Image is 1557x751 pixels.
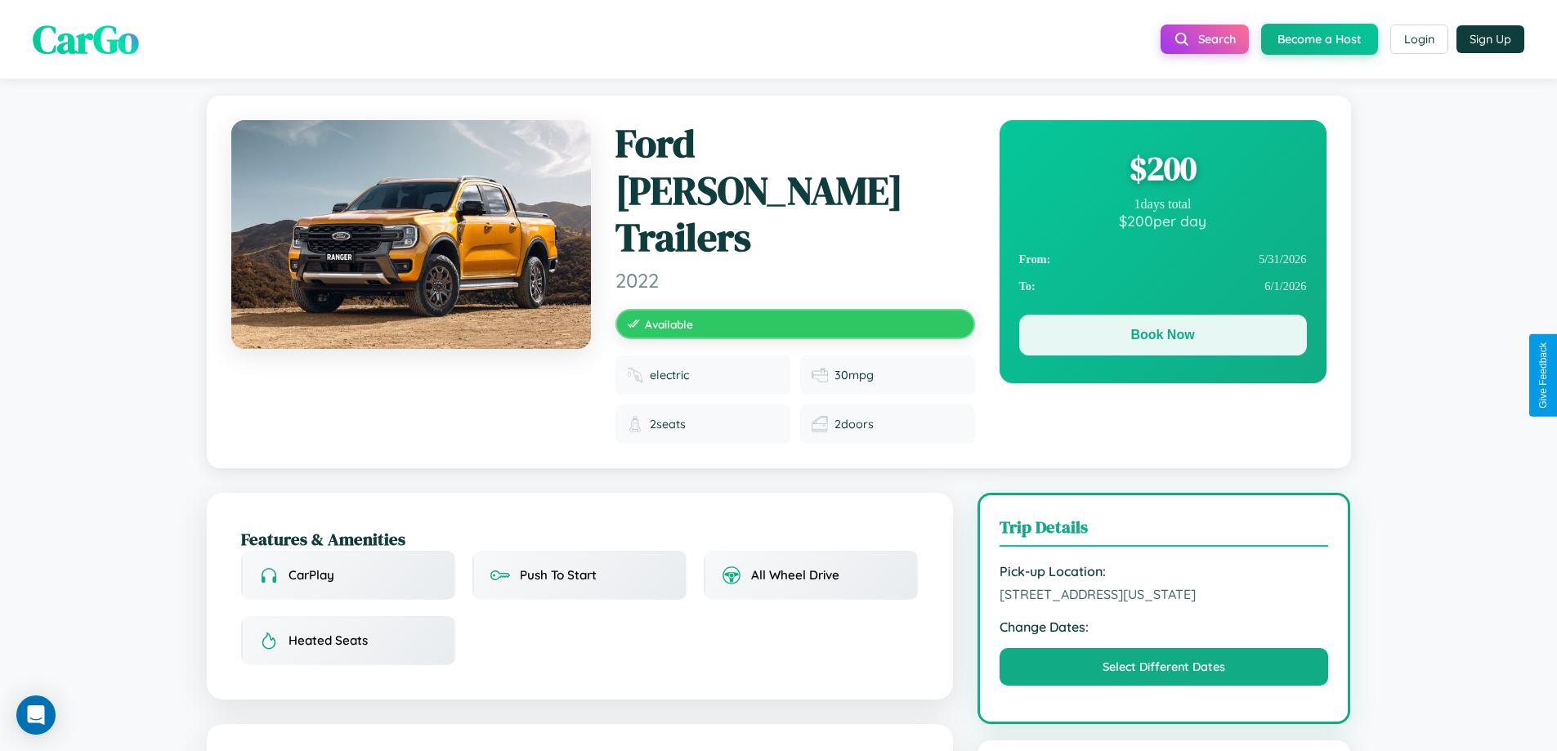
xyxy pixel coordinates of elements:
button: Become a Host [1261,24,1378,55]
button: Select Different Dates [1000,648,1329,686]
button: Search [1161,25,1249,54]
img: Doors [812,416,828,432]
span: Heated Seats [289,633,368,648]
span: Push To Start [520,567,597,583]
strong: To: [1019,279,1036,293]
strong: Change Dates: [1000,619,1329,635]
button: Book Now [1019,315,1307,355]
span: electric [650,368,689,382]
img: Seats [627,416,643,432]
span: CarGo [33,12,139,66]
h1: Ford [PERSON_NAME] Trailers [615,120,975,262]
div: $ 200 [1019,146,1307,190]
div: $ 200 per day [1019,212,1307,230]
h2: Features & Amenities [241,527,919,551]
span: 30 mpg [834,368,874,382]
span: 2 doors [834,417,874,431]
span: Search [1198,32,1236,47]
span: 2 seats [650,417,686,431]
img: Fuel efficiency [812,367,828,383]
span: 2022 [615,268,975,293]
div: 5 / 31 / 2026 [1019,246,1307,273]
div: Give Feedback [1537,342,1549,409]
h3: Trip Details [1000,515,1329,547]
button: Login [1390,25,1448,54]
span: All Wheel Drive [751,567,839,583]
div: 6 / 1 / 2026 [1019,273,1307,300]
strong: Pick-up Location: [1000,563,1329,579]
strong: From: [1019,253,1051,266]
img: Ford Stafford's Trailers 2022 [231,120,591,349]
span: [STREET_ADDRESS][US_STATE] [1000,586,1329,602]
div: Open Intercom Messenger [16,695,56,735]
span: Available [645,317,693,331]
span: CarPlay [289,567,334,583]
button: Sign Up [1456,25,1524,53]
div: 1 days total [1019,197,1307,212]
img: Fuel type [627,367,643,383]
